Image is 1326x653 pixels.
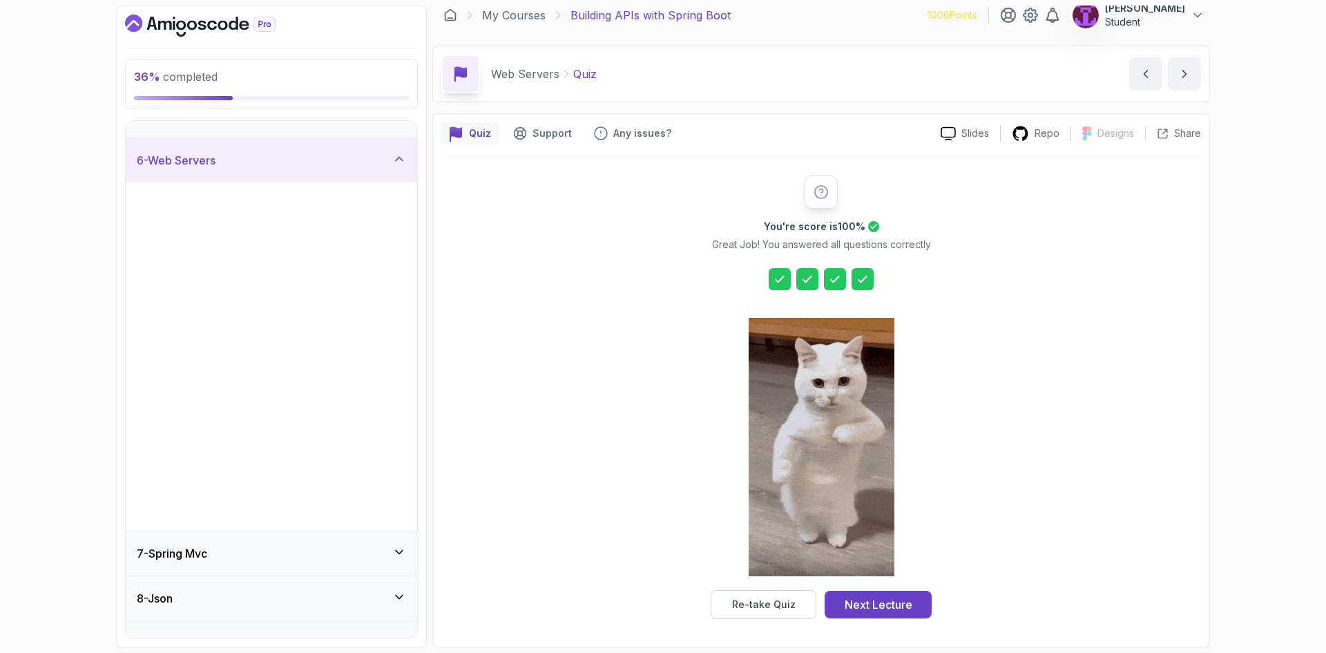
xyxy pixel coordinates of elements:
a: Dashboard [125,15,307,37]
p: Any issues? [613,126,671,140]
button: Re-take Quiz [711,590,816,619]
h3: 9 - Organizing Code [137,635,238,652]
p: Web Servers [491,66,559,82]
a: Slides [930,126,1000,141]
a: Repo [1001,125,1070,142]
button: Share [1145,126,1201,140]
h3: 8 - Json [137,590,173,607]
span: completed [134,70,218,84]
div: Re-take Quiz [732,598,796,612]
a: Dashboard [443,8,457,22]
button: quiz button [441,122,499,144]
p: Repo [1035,126,1059,140]
button: 6-Web Servers [126,138,417,182]
p: Support [532,126,572,140]
h3: 6 - Web Servers [137,152,215,169]
p: Great Job! You answered all questions correctly [712,238,931,252]
p: Slides [961,126,989,140]
p: Share [1174,126,1201,140]
h2: You're score is 100 % [764,220,865,234]
button: Next Lecture [825,591,932,618]
div: Next Lecture [845,596,912,613]
p: [PERSON_NAME] [1105,1,1185,15]
a: My Courses [482,7,546,23]
button: Feedback button [586,122,680,144]
img: cool-cat [749,318,894,576]
p: Student [1105,15,1185,29]
p: Quiz [573,66,597,82]
button: next content [1168,57,1201,91]
button: 8-Json [126,576,417,621]
p: 1006 Points [928,8,977,22]
button: 7-Spring Mvc [126,531,417,576]
p: Quiz [469,126,491,140]
img: user profile image [1073,2,1099,28]
button: Support button [505,122,580,144]
span: 36 % [134,70,160,84]
p: Designs [1097,126,1134,140]
button: user profile image[PERSON_NAME]Student [1072,1,1204,29]
h3: 7 - Spring Mvc [137,545,207,562]
p: Building APIs with Spring Boot [570,7,731,23]
button: previous content [1129,57,1162,91]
